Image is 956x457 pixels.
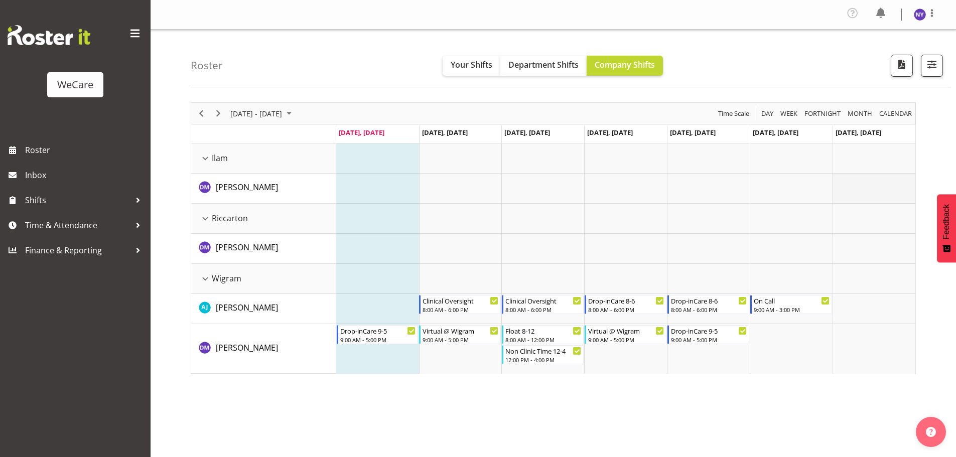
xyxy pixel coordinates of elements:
[229,107,283,120] span: [DATE] - [DATE]
[878,107,913,120] span: calendar
[191,324,336,374] td: Deepti Mahajan resource
[191,102,916,374] div: Timeline Week of September 8, 2025
[191,143,336,174] td: Ilam resource
[671,336,747,344] div: 9:00 AM - 5:00 PM
[595,59,655,70] span: Company Shifts
[760,107,774,120] span: Day
[193,103,210,124] div: Previous
[505,356,581,364] div: 12:00 PM - 4:00 PM
[588,306,664,314] div: 8:00 AM - 6:00 PM
[779,107,799,120] button: Timeline Week
[419,295,501,314] div: AJ Jones"s event - Clinical Oversight Begin From Tuesday, September 9, 2025 at 8:00:00 AM GMT+12:...
[191,234,336,264] td: Deepti Mahajan resource
[216,342,278,354] a: [PERSON_NAME]
[57,77,93,92] div: WeCare
[937,194,956,262] button: Feedback - Show survey
[191,60,223,71] h4: Roster
[587,56,663,76] button: Company Shifts
[779,107,798,120] span: Week
[846,107,874,120] button: Timeline Month
[502,295,584,314] div: AJ Jones"s event - Clinical Oversight Begin From Wednesday, September 10, 2025 at 8:00:00 AM GMT+...
[671,326,747,336] div: Drop-inCare 9-5
[505,306,581,314] div: 8:00 AM - 6:00 PM
[216,241,278,253] a: [PERSON_NAME]
[926,427,936,437] img: help-xxl-2.png
[588,326,664,336] div: Virtual @ Wigram
[717,107,751,120] button: Time Scale
[670,128,716,137] span: [DATE], [DATE]
[667,325,749,344] div: Deepti Mahajan"s event - Drop-inCare 9-5 Begin From Friday, September 12, 2025 at 9:00:00 AM GMT+...
[750,295,832,314] div: AJ Jones"s event - On Call Begin From Saturday, September 13, 2025 at 9:00:00 AM GMT+12:00 Ends A...
[921,55,943,77] button: Filter Shifts
[423,326,498,336] div: Virtual @ Wigram
[588,336,664,344] div: 9:00 AM - 5:00 PM
[502,325,584,344] div: Deepti Mahajan"s event - Float 8-12 Begin From Wednesday, September 10, 2025 at 8:00:00 AM GMT+12...
[423,336,498,344] div: 9:00 AM - 5:00 PM
[8,25,90,45] img: Rosterit website logo
[212,152,228,164] span: Ilam
[508,59,579,70] span: Department Shifts
[878,107,914,120] button: Month
[216,302,278,313] span: [PERSON_NAME]
[25,142,146,158] span: Roster
[419,325,501,344] div: Deepti Mahajan"s event - Virtual @ Wigram Begin From Tuesday, September 9, 2025 at 9:00:00 AM GMT...
[505,346,581,356] div: Non Clinic Time 12-4
[191,174,336,204] td: Deepti Mahajan resource
[891,55,913,77] button: Download a PDF of the roster according to the set date range.
[500,56,587,76] button: Department Shifts
[212,272,241,284] span: Wigram
[587,128,633,137] span: [DATE], [DATE]
[25,218,130,233] span: Time & Attendance
[423,306,498,314] div: 8:00 AM - 6:00 PM
[340,336,416,344] div: 9:00 AM - 5:00 PM
[717,107,750,120] span: Time Scale
[339,128,384,137] span: [DATE], [DATE]
[191,294,336,324] td: AJ Jones resource
[191,204,336,234] td: Riccarton resource
[585,325,666,344] div: Deepti Mahajan"s event - Virtual @ Wigram Begin From Thursday, September 11, 2025 at 9:00:00 AM G...
[671,306,747,314] div: 8:00 AM - 6:00 PM
[191,264,336,294] td: Wigram resource
[210,103,227,124] div: Next
[451,59,492,70] span: Your Shifts
[195,107,208,120] button: Previous
[216,301,278,314] a: [PERSON_NAME]
[667,295,749,314] div: AJ Jones"s event - Drop-inCare 8-6 Begin From Friday, September 12, 2025 at 8:00:00 AM GMT+12:00 ...
[216,242,278,253] span: [PERSON_NAME]
[216,182,278,193] span: [PERSON_NAME]
[914,9,926,21] img: nikita-yates11241.jpg
[340,326,416,336] div: Drop-inCare 9-5
[212,107,225,120] button: Next
[671,295,747,306] div: Drop-inCare 8-6
[229,107,296,120] button: September 08 - 14, 2025
[753,128,798,137] span: [DATE], [DATE]
[847,107,873,120] span: Month
[423,295,498,306] div: Clinical Oversight
[216,181,278,193] a: [PERSON_NAME]
[25,168,146,183] span: Inbox
[505,295,581,306] div: Clinical Oversight
[443,56,500,76] button: Your Shifts
[760,107,775,120] button: Timeline Day
[212,212,248,224] span: Riccarton
[502,345,584,364] div: Deepti Mahajan"s event - Non Clinic Time 12-4 Begin From Wednesday, September 10, 2025 at 12:00:0...
[754,295,830,306] div: On Call
[337,325,419,344] div: Deepti Mahajan"s event - Drop-inCare 9-5 Begin From Monday, September 8, 2025 at 9:00:00 AM GMT+1...
[505,326,581,336] div: Float 8-12
[504,128,550,137] span: [DATE], [DATE]
[803,107,843,120] button: Fortnight
[216,342,278,353] span: [PERSON_NAME]
[422,128,468,137] span: [DATE], [DATE]
[505,336,581,344] div: 8:00 AM - 12:00 PM
[942,204,951,239] span: Feedback
[25,243,130,258] span: Finance & Reporting
[25,193,130,208] span: Shifts
[803,107,842,120] span: Fortnight
[336,143,915,374] table: Timeline Week of September 8, 2025
[585,295,666,314] div: AJ Jones"s event - Drop-inCare 8-6 Begin From Thursday, September 11, 2025 at 8:00:00 AM GMT+12:0...
[588,295,664,306] div: Drop-inCare 8-6
[754,306,830,314] div: 9:00 AM - 3:00 PM
[836,128,881,137] span: [DATE], [DATE]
